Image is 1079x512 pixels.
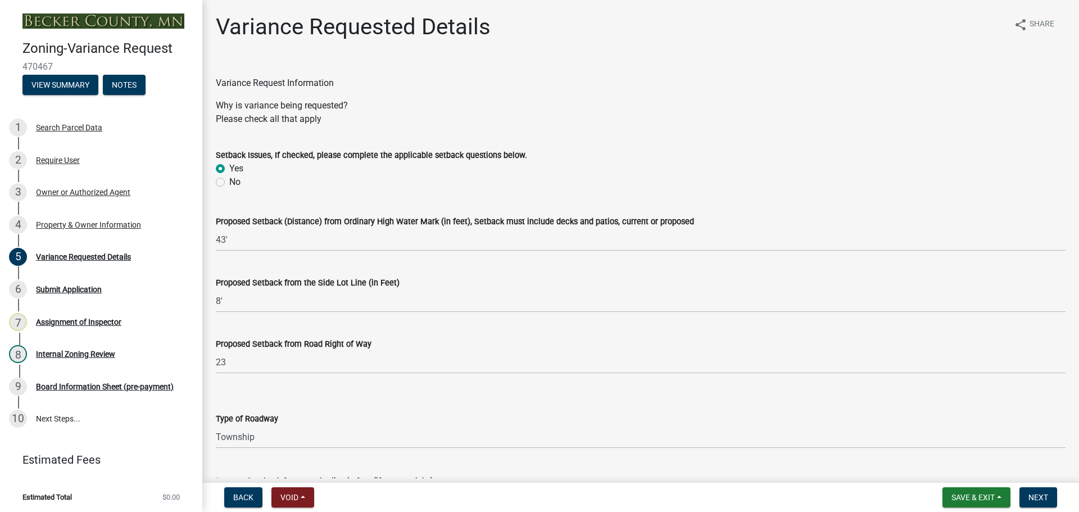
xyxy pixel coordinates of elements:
[9,216,27,234] div: 4
[271,487,314,508] button: Void
[36,383,174,391] div: Board Information Sheet (pre-payment)
[36,253,131,261] div: Variance Requested Details
[9,378,27,396] div: 9
[22,493,72,501] span: Estimated Total
[22,81,98,90] wm-modal-confirm: Summary
[229,162,243,175] label: Yes
[22,40,193,57] h4: Zoning-Variance Request
[1005,13,1063,35] button: shareShare
[233,493,253,502] span: Back
[9,151,27,169] div: 2
[22,75,98,95] button: View Summary
[9,280,27,298] div: 6
[22,13,184,29] img: Becker County, Minnesota
[1030,18,1054,31] span: Share
[216,279,400,287] label: Proposed Setback from the Side Lot Line (in Feet)
[9,345,27,363] div: 8
[216,478,433,486] label: Proposed setback from rear lot line in feet (if not on a lake)
[9,248,27,266] div: 5
[9,410,27,428] div: 10
[942,487,1010,508] button: Save & Exit
[216,152,527,160] label: Setback Issues, If checked, please complete the applicable setback questions below.
[1019,487,1057,508] button: Next
[216,99,1066,126] div: Why is variance being requested?
[36,350,115,358] div: Internal Zoning Review
[36,286,102,293] div: Submit Application
[1028,493,1048,502] span: Next
[216,415,278,423] label: Type of Roadway
[229,175,241,189] label: No
[216,218,694,226] label: Proposed Setback (Distance) from Ordinary High Water Mark (in feet), Setback must include decks a...
[216,341,371,348] label: Proposed Setback from Road Right of Way
[36,221,141,229] div: Property & Owner Information
[9,313,27,331] div: 7
[224,487,262,508] button: Back
[9,119,27,137] div: 1
[280,493,298,502] span: Void
[36,318,121,326] div: Assignment of Inspector
[216,13,491,40] h1: Variance Requested Details
[103,75,146,95] button: Notes
[36,156,80,164] div: Require User
[951,493,995,502] span: Save & Exit
[22,61,180,72] span: 470467
[216,76,1066,90] div: Variance Request Information
[36,188,130,196] div: Owner or Authorized Agent
[36,124,102,132] div: Search Parcel Data
[9,448,184,471] a: Estimated Fees
[9,183,27,201] div: 3
[1014,18,1027,31] i: share
[216,112,1066,126] div: Please check all that apply
[162,493,180,501] span: $0.00
[103,81,146,90] wm-modal-confirm: Notes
